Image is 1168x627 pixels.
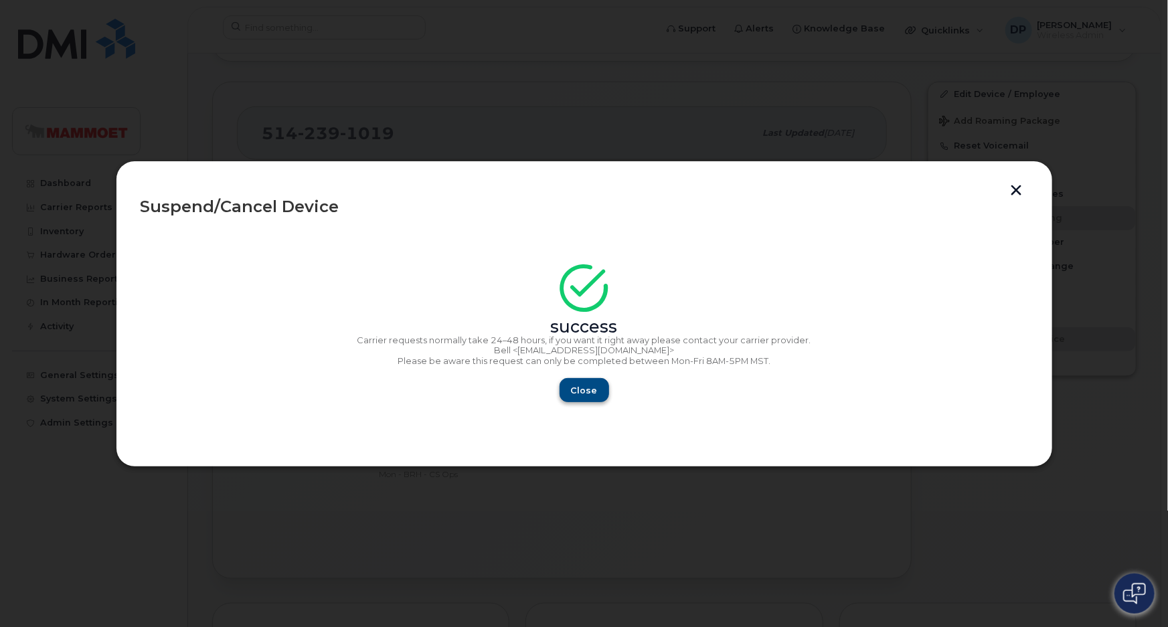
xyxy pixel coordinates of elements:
p: Carrier requests normally take 24–48 hours, if you want it right away please contact your carrier... [141,335,1028,346]
div: Suspend/Cancel Device [141,199,1028,215]
p: Bell <[EMAIL_ADDRESS][DOMAIN_NAME]> [141,345,1028,356]
div: success [141,322,1028,333]
span: Close [571,384,598,397]
button: Close [560,378,609,402]
img: Open chat [1123,583,1146,604]
p: Please be aware this request can only be completed between Mon-Fri 8AM-5PM MST. [141,356,1028,367]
